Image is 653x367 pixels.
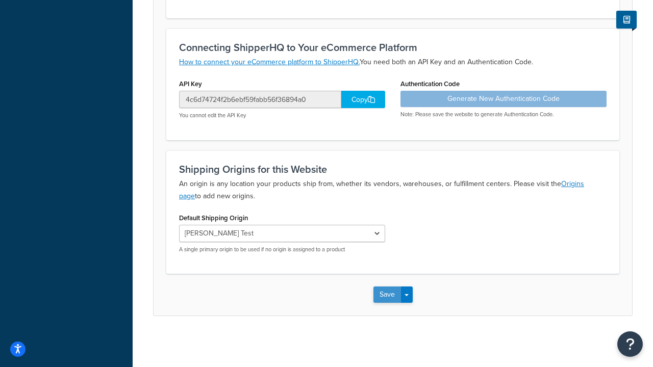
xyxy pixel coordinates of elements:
p: An origin is any location your products ship from, whether its vendors, warehouses, or fulfillmen... [179,178,607,202]
button: Save [373,286,401,303]
a: Origins page [179,178,584,201]
p: You need both an API Key and an Authentication Code. [179,56,607,68]
button: Show Help Docs [616,11,637,29]
h3: Connecting ShipperHQ to Your eCommerce Platform [179,42,607,53]
div: Copy [341,91,385,108]
p: A single primary origin to be used if no origin is assigned to a product [179,246,385,253]
button: Open Resource Center [617,331,643,357]
label: Authentication Code [400,80,460,88]
label: API Key [179,80,202,88]
p: You cannot edit the API Key [179,112,385,119]
h3: Shipping Origins for this Website [179,164,607,175]
p: Note: Please save the website to generate Authentication Code. [400,111,607,118]
a: How to connect your eCommerce platform to ShipperHQ. [179,57,360,67]
label: Default Shipping Origin [179,214,248,222]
